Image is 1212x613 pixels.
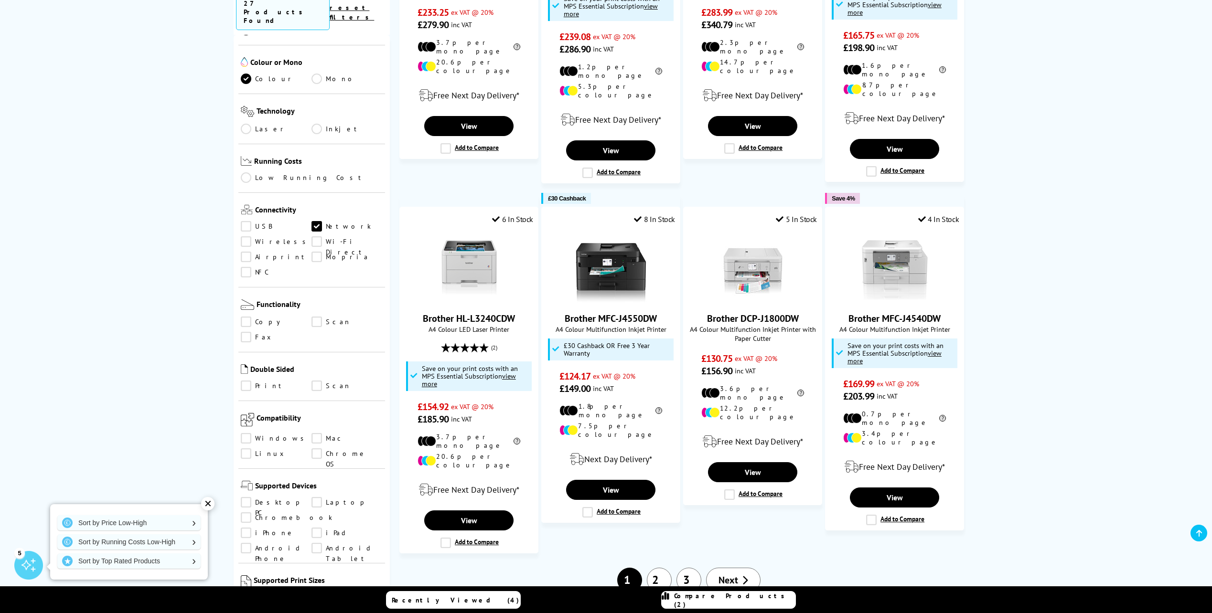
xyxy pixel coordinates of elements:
[241,528,312,538] a: iPhone
[433,231,505,303] img: Brother HL-L3240CDW
[330,3,374,21] a: reset filters
[418,19,449,31] span: £279.90
[241,267,312,277] a: NFC
[701,19,732,31] span: £340.79
[241,252,312,262] a: Airprint
[451,20,472,29] span: inc VAT
[241,512,332,523] a: Chromebook
[311,433,383,444] a: Mac
[701,58,804,75] li: 14.7p per colour page
[311,317,383,327] a: Scan
[241,481,253,490] img: Supported Devices
[241,497,312,507] a: Desktop PC
[548,195,586,202] span: £30 Cashback
[250,57,383,69] span: Colour or Mono
[847,349,942,365] u: view more
[859,295,931,305] a: Brother MFC-J4540DW
[735,366,756,375] span: inc VAT
[311,221,383,232] a: Network
[241,57,248,67] img: Colour or Mono
[847,341,944,365] span: Save on your print costs with an MPS Essential Subscription
[311,380,383,391] a: Scan
[566,140,655,160] a: View
[547,325,675,334] span: A4 Colour Multifunction Inkjet Printer
[422,364,518,388] span: Save on your print costs with an MPS Essential Subscription
[418,401,449,413] span: £154.92
[241,448,312,459] a: Linux
[735,20,756,29] span: inc VAT
[564,342,672,357] span: £30 Cashback OR Free 3 Year Warranty
[311,448,383,459] a: Chrome OS
[250,364,383,376] span: Double Sided
[832,195,855,202] span: Save 4%
[859,231,931,303] img: Brother MFC-J4540DW
[724,489,783,500] label: Add to Compare
[708,116,797,136] a: View
[688,325,817,343] span: A4 Colour Multifunction Inkjet Printer with Paper Cutter
[559,382,590,395] span: £149.00
[830,454,959,480] div: modal_delivery
[559,31,590,43] span: £239.08
[877,391,898,401] span: inc VAT
[241,364,248,374] img: Double Sided
[566,480,655,500] a: View
[311,236,383,247] a: Wi-Fi Direct
[559,422,662,439] li: 7.5p per colour page
[688,82,817,109] div: modal_delivery
[405,325,533,334] span: A4 Colour LED Laser Printer
[559,82,662,99] li: 5.3p per colour page
[575,295,647,305] a: Brother MFC-J4550DW
[424,510,513,530] a: View
[593,44,614,53] span: inc VAT
[418,6,449,19] span: £233.25
[661,591,796,609] a: Compare Products (2)
[57,515,201,530] a: Sort by Price Low-High
[257,299,383,312] span: Functionality
[418,452,520,469] li: 20.6p per colour page
[547,106,675,133] div: modal_delivery
[241,543,312,553] a: Android Phone
[311,252,383,262] a: Mopria
[241,332,312,342] a: Fax
[575,231,647,303] img: Brother MFC-J4550DW
[830,105,959,132] div: modal_delivery
[582,168,641,178] label: Add to Compare
[241,156,252,166] img: Running Costs
[843,42,874,54] span: £198.90
[701,404,804,421] li: 12.2p per colour page
[676,568,701,592] a: 3
[405,476,533,503] div: modal_delivery
[866,166,924,177] label: Add to Compare
[918,214,959,224] div: 4 In Stock
[14,548,25,558] div: 5
[843,81,946,98] li: 8.7p per colour page
[241,413,254,426] img: Compatibility
[843,390,874,402] span: £203.99
[241,74,312,84] a: Colour
[647,568,672,592] a: 2
[593,384,614,393] span: inc VAT
[582,507,641,518] label: Add to Compare
[593,32,635,41] span: ex VAT @ 20%
[492,214,533,224] div: 6 In Stock
[850,139,939,159] a: View
[541,193,590,204] button: £30 Cashback
[241,172,383,183] a: Low Running Cost
[634,214,675,224] div: 8 In Stock
[257,413,383,428] span: Compatibility
[701,365,732,377] span: £156.90
[418,413,449,425] span: £185.90
[843,429,946,446] li: 3.4p per colour page
[674,592,795,609] span: Compare Products (2)
[564,1,658,18] u: view more
[843,61,946,78] li: 1.6p per mono page
[707,312,799,325] a: Brother DCP-J1800DW
[830,325,959,334] span: A4 Colour Multifunction Inkjet Printer
[559,43,590,55] span: £286.90
[241,106,255,117] img: Technology
[451,402,493,411] span: ex VAT @ 20%
[440,143,499,154] label: Add to Compare
[241,221,312,232] a: USB
[877,43,898,52] span: inc VAT
[57,553,201,569] a: Sort by Top Rated Products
